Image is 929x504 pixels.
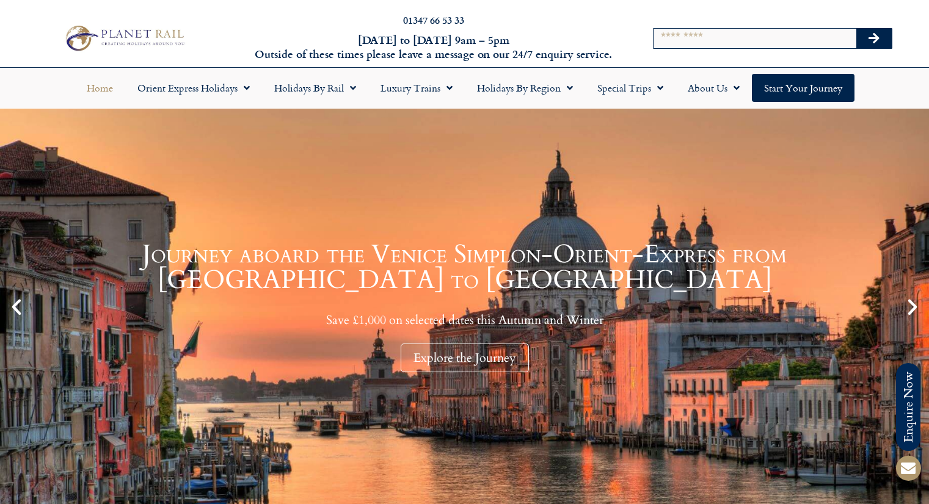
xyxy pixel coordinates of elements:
h6: [DATE] to [DATE] 9am – 5pm Outside of these times please leave a message on our 24/7 enquiry serv... [251,33,616,62]
div: Explore the Journey [401,344,529,372]
a: Luxury Trains [368,74,465,102]
a: Holidays by Rail [262,74,368,102]
a: About Us [676,74,752,102]
a: Holidays by Region [465,74,585,102]
img: Planet Rail Train Holidays Logo [60,23,188,54]
button: Search [856,29,892,48]
div: Next slide [902,297,923,317]
a: Orient Express Holidays [125,74,262,102]
h1: Journey aboard the Venice Simplon-Orient-Express from [GEOGRAPHIC_DATA] to [GEOGRAPHIC_DATA] [31,242,898,293]
nav: Menu [6,74,923,102]
p: Save £1,000 on selected dates this Autumn and Winter [31,312,898,328]
a: 01347 66 53 33 [403,13,464,27]
a: Special Trips [585,74,676,102]
a: Home [75,74,125,102]
a: Start your Journey [752,74,854,102]
div: Previous slide [6,297,27,317]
